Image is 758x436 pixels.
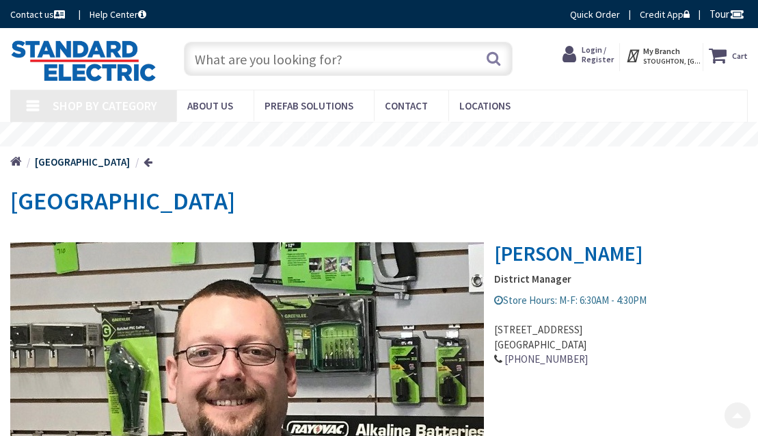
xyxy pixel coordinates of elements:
a: Credit App [640,8,690,21]
span: Store Hours: M-F: 6:30AM - 4:30PM [494,305,647,318]
span: Login / Register [582,44,614,64]
strong: My Branch [643,46,680,56]
a: Login / Register [563,43,614,66]
span: About Us [187,99,233,112]
span: STOUGHTON, [GEOGRAPHIC_DATA] [643,57,701,66]
img: Standard Electric [10,40,157,81]
span: [GEOGRAPHIC_DATA] [10,185,235,216]
span: Prefab Solutions [265,99,353,112]
span: Tour [709,8,744,21]
h2: [PERSON_NAME] [10,229,748,276]
a: Quick Order [570,8,620,21]
a: Help Center [90,8,146,21]
img: IMG_0200_1.jpg [10,229,748,240]
input: What are you looking for? [184,42,513,76]
a: [PHONE_NUMBER] [504,363,588,377]
strong: [GEOGRAPHIC_DATA] [35,155,130,168]
rs-layer: [MEDICAL_DATA]: Our Commitment to Our Employees and Customers [185,128,596,142]
a: Cart [709,43,748,68]
strong: Cart [732,43,748,68]
span: Locations [459,99,511,112]
a: Contact us [10,8,68,21]
div: My Branch STOUGHTON, [GEOGRAPHIC_DATA] [625,43,697,68]
span: Shop By Category [53,98,157,114]
span: Contact [385,99,428,112]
